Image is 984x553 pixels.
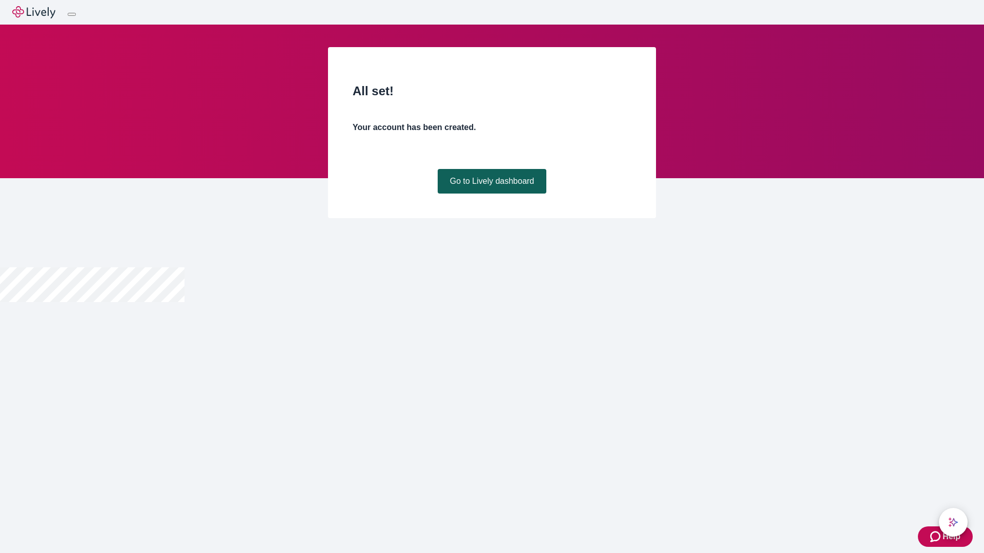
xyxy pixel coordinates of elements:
button: Log out [68,13,76,16]
h4: Your account has been created. [353,121,631,134]
a: Go to Lively dashboard [438,169,547,194]
button: Zendesk support iconHelp [918,526,973,547]
h2: All set! [353,82,631,100]
svg: Lively AI Assistant [948,517,958,527]
img: Lively [12,6,55,18]
svg: Zendesk support icon [930,530,942,543]
button: chat [939,508,968,537]
span: Help [942,530,960,543]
